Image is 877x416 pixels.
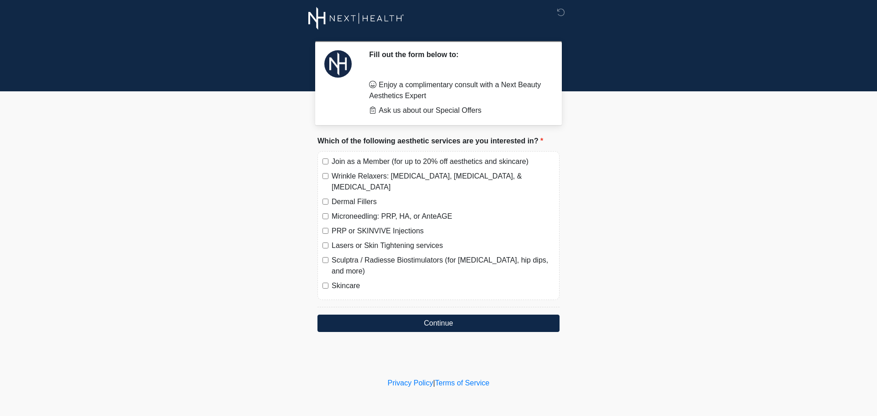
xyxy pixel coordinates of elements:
a: Privacy Policy [388,379,433,387]
label: Dermal Fillers [332,196,555,207]
img: Agent Avatar [324,50,352,78]
img: Next Beauty Logo [308,7,404,30]
label: Join as a Member (for up to 20% off aesthetics and skincare) [332,156,555,167]
label: Wrinkle Relaxers: [MEDICAL_DATA], [MEDICAL_DATA], & [MEDICAL_DATA] [332,171,555,193]
input: Microneedling: PRP, HA, or AnteAGE [322,213,328,219]
button: Continue [317,315,560,332]
li: Ask us about our Special Offers [369,105,546,116]
h2: Fill out the form below to: [369,50,546,59]
input: Lasers or Skin Tightening services [322,242,328,248]
label: Which of the following aesthetic services are you interested in? [317,136,543,147]
label: PRP or SKINVIVE Injections [332,226,555,237]
a: Terms of Service [435,379,489,387]
li: Enjoy a complimentary consult with a Next Beauty Aesthetics Expert [369,79,546,101]
input: Sculptra / Radiesse Biostimulators (for [MEDICAL_DATA], hip dips, and more) [322,257,328,263]
label: Skincare [332,280,555,291]
input: Skincare [322,283,328,289]
input: Join as a Member (for up to 20% off aesthetics and skincare) [322,158,328,164]
input: Dermal Fillers [322,199,328,205]
input: PRP or SKINVIVE Injections [322,228,328,234]
a: | [433,379,435,387]
input: Wrinkle Relaxers: [MEDICAL_DATA], [MEDICAL_DATA], & [MEDICAL_DATA] [322,173,328,179]
label: Lasers or Skin Tightening services [332,240,555,251]
label: Sculptra / Radiesse Biostimulators (for [MEDICAL_DATA], hip dips, and more) [332,255,555,277]
label: Microneedling: PRP, HA, or AnteAGE [332,211,555,222]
